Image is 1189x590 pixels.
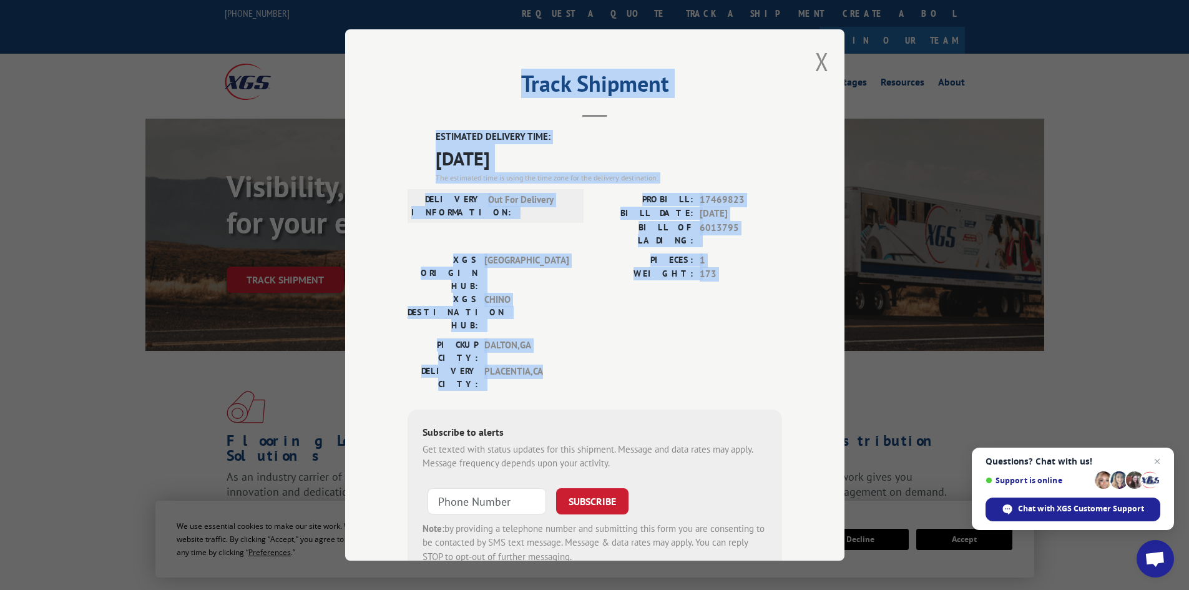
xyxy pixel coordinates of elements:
[595,253,693,268] label: PIECES:
[815,45,829,78] button: Close modal
[1150,454,1165,469] span: Close chat
[408,253,478,293] label: XGS ORIGIN HUB:
[436,130,782,144] label: ESTIMATED DELIVERY TIME:
[986,456,1160,466] span: Questions? Chat with us!
[595,221,693,247] label: BILL OF LADING:
[411,193,482,219] label: DELIVERY INFORMATION:
[700,221,782,247] span: 6013795
[1137,540,1174,578] div: Open chat
[436,144,782,172] span: [DATE]
[423,522,767,564] div: by providing a telephone number and submitting this form you are consenting to be contacted by SM...
[700,207,782,221] span: [DATE]
[408,75,782,99] h2: Track Shipment
[423,425,767,443] div: Subscribe to alerts
[423,443,767,471] div: Get texted with status updates for this shipment. Message and data rates may apply. Message frequ...
[408,293,478,332] label: XGS DESTINATION HUB:
[700,193,782,207] span: 17469823
[595,207,693,221] label: BILL DATE:
[484,293,569,332] span: CHINO
[1018,503,1144,514] span: Chat with XGS Customer Support
[986,476,1090,485] span: Support is online
[408,338,478,365] label: PICKUP CITY:
[428,488,546,514] input: Phone Number
[423,523,444,534] strong: Note:
[700,253,782,268] span: 1
[484,338,569,365] span: DALTON , GA
[484,365,569,391] span: PLACENTIA , CA
[488,193,572,219] span: Out For Delivery
[986,498,1160,521] div: Chat with XGS Customer Support
[436,172,782,184] div: The estimated time is using the time zone for the delivery destination.
[484,253,569,293] span: [GEOGRAPHIC_DATA]
[556,488,629,514] button: SUBSCRIBE
[595,193,693,207] label: PROBILL:
[408,365,478,391] label: DELIVERY CITY:
[700,267,782,282] span: 173
[595,267,693,282] label: WEIGHT:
